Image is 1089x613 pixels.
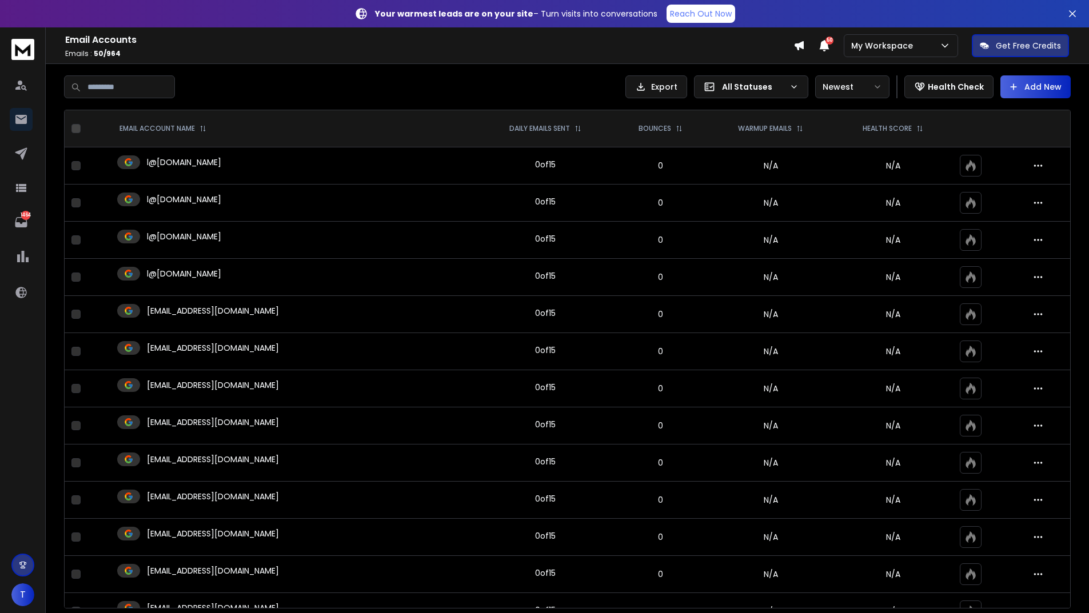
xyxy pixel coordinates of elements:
p: l@[DOMAIN_NAME] [147,157,221,168]
p: BOUNCES [639,124,671,133]
button: T [11,583,34,606]
p: 0 [620,457,701,468]
td: N/A [708,444,833,482]
p: [EMAIL_ADDRESS][DOMAIN_NAME] [147,454,279,465]
strong: Your warmest leads are on your site [375,8,533,19]
p: 0 [620,494,701,506]
td: N/A [708,556,833,593]
span: 50 [825,37,833,45]
p: 0 [620,271,701,283]
p: All Statuses [722,81,785,93]
div: EMAIL ACCOUNT NAME [119,124,206,133]
p: – Turn visits into conversations [375,8,657,19]
p: N/A [840,234,946,246]
p: [EMAIL_ADDRESS][DOMAIN_NAME] [147,528,279,539]
div: 0 of 15 [535,233,556,245]
button: Export [625,75,687,98]
div: 0 of 15 [535,382,556,393]
p: [EMAIL_ADDRESS][DOMAIN_NAME] [147,342,279,354]
button: Newest [815,75,889,98]
div: 0 of 15 [535,419,556,430]
div: 0 of 15 [535,456,556,467]
p: Health Check [928,81,984,93]
td: N/A [708,185,833,222]
p: N/A [840,420,946,431]
td: N/A [708,482,833,519]
div: 0 of 15 [535,344,556,356]
div: 0 of 15 [535,567,556,579]
a: Reach Out Now [667,5,735,23]
div: 0 of 15 [535,530,556,542]
p: N/A [840,160,946,171]
a: 1464 [10,211,33,234]
p: N/A [840,568,946,580]
p: [EMAIL_ADDRESS][DOMAIN_NAME] [147,491,279,502]
td: N/A [708,370,833,407]
p: N/A [840,494,946,506]
p: HEALTH SCORE [863,124,912,133]
img: logo [11,39,34,60]
p: 0 [620,308,701,320]
td: N/A [708,519,833,556]
p: WARMUP EMAILS [738,124,792,133]
p: 0 [620,531,701,543]
p: [EMAIL_ADDRESS][DOMAIN_NAME] [147,305,279,316]
p: N/A [840,457,946,468]
p: 0 [620,383,701,394]
span: 50 / 964 [94,49,121,58]
button: Get Free Credits [972,34,1069,57]
p: l@[DOMAIN_NAME] [147,194,221,205]
p: N/A [840,308,946,320]
p: [EMAIL_ADDRESS][DOMAIN_NAME] [147,416,279,428]
p: 1464 [21,211,30,220]
p: N/A [840,383,946,394]
td: N/A [708,222,833,259]
p: 0 [620,234,701,246]
p: Reach Out Now [670,8,732,19]
div: 0 of 15 [535,493,556,504]
p: 0 [620,420,701,431]
p: 0 [620,160,701,171]
td: N/A [708,259,833,296]
td: N/A [708,333,833,370]
td: N/A [708,407,833,444]
h1: Email Accounts [65,33,793,47]
div: 0 of 15 [535,196,556,207]
p: N/A [840,197,946,209]
p: N/A [840,531,946,543]
div: 0 of 15 [535,307,556,319]
p: 0 [620,346,701,357]
td: N/A [708,147,833,185]
p: l@[DOMAIN_NAME] [147,231,221,242]
p: Emails : [65,49,793,58]
p: My Workspace [851,40,918,51]
p: [EMAIL_ADDRESS][DOMAIN_NAME] [147,379,279,391]
p: 0 [620,568,701,580]
p: Get Free Credits [996,40,1061,51]
td: N/A [708,296,833,333]
button: Add New [1000,75,1071,98]
p: 0 [620,197,701,209]
p: DAILY EMAILS SENT [509,124,570,133]
div: 0 of 15 [535,270,556,282]
p: N/A [840,346,946,357]
button: Health Check [904,75,994,98]
p: [EMAIL_ADDRESS][DOMAIN_NAME] [147,565,279,576]
p: N/A [840,271,946,283]
div: 0 of 15 [535,159,556,170]
p: l@[DOMAIN_NAME] [147,268,221,279]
